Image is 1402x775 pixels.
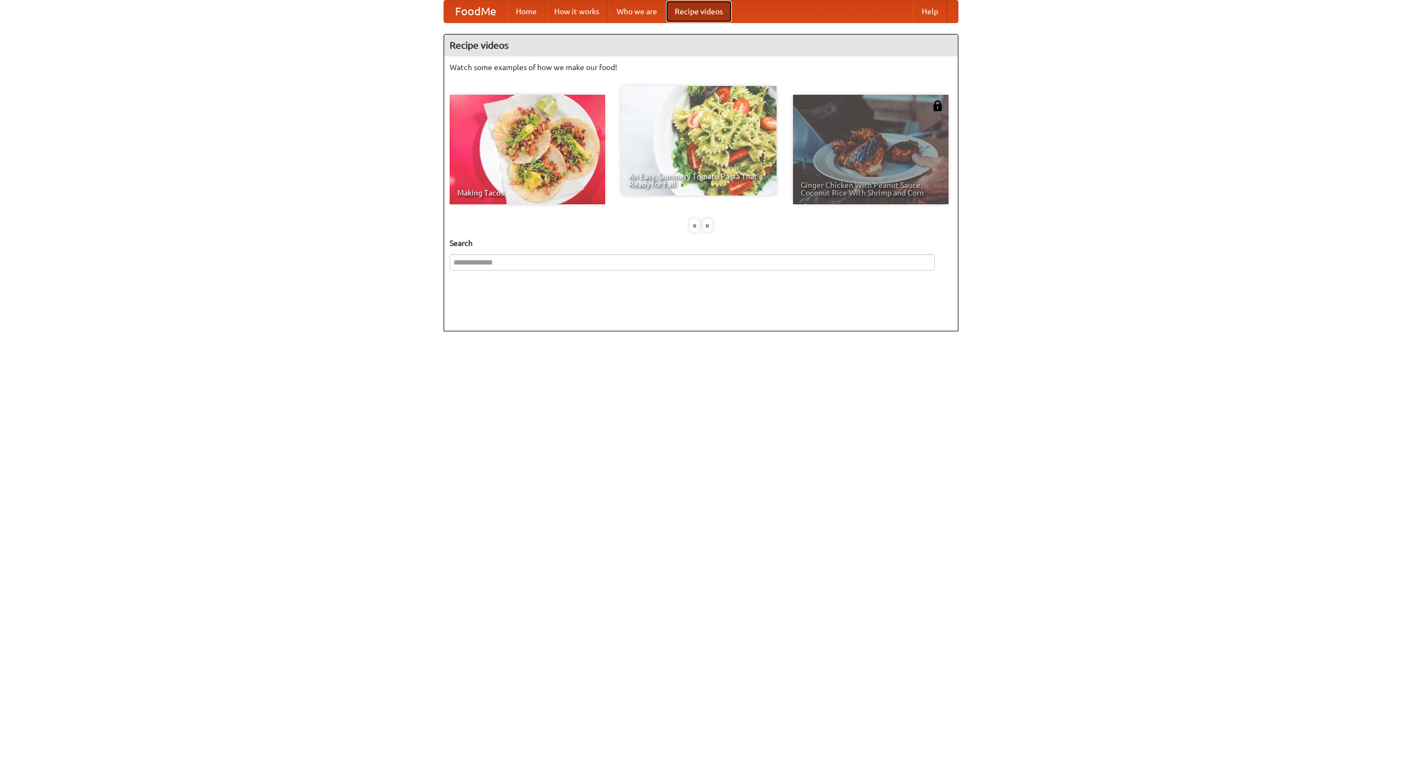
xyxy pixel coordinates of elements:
a: Home [507,1,545,22]
a: Recipe videos [666,1,732,22]
h4: Recipe videos [444,35,958,56]
a: FoodMe [444,1,507,22]
span: Making Tacos [457,189,597,197]
a: Making Tacos [450,95,605,204]
a: An Easy, Summery Tomato Pasta That's Ready for Fall [621,86,777,196]
a: Help [913,1,947,22]
p: Watch some examples of how we make our food! [450,62,952,73]
span: An Easy, Summery Tomato Pasta That's Ready for Fall [629,173,769,188]
div: « [689,219,699,232]
a: Who we are [608,1,666,22]
img: 483408.png [932,100,943,111]
h5: Search [450,238,952,249]
div: » [703,219,713,232]
a: How it works [545,1,608,22]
